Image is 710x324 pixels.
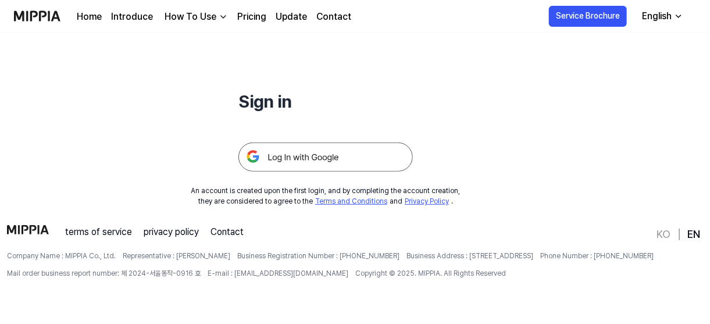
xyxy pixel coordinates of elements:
[7,225,49,234] img: logo
[77,10,102,24] a: Home
[540,251,654,261] span: Phone Number : [PHONE_NUMBER]
[316,10,351,24] a: Contact
[162,10,219,24] div: How To Use
[657,227,670,241] a: KO
[406,251,533,261] span: Business Address : [STREET_ADDRESS]
[237,251,399,261] span: Business Registration Number : [PHONE_NUMBER]
[191,186,461,206] div: An account is created upon the first login, and by completing the account creation, they are cons...
[633,5,690,28] button: English
[405,197,449,205] a: Privacy Policy
[208,268,348,279] span: E-mail : [EMAIL_ADDRESS][DOMAIN_NAME]
[144,225,199,239] a: privacy policy
[237,10,266,24] a: Pricing
[162,10,228,24] button: How To Use
[688,227,701,241] a: EN
[219,12,228,22] img: down
[315,197,387,205] a: Terms and Conditions
[7,251,116,261] span: Company Name : MIPPIA Co., Ltd.
[7,268,201,279] span: Mail order business report number: 제 2024-서울동작-0916 호
[65,225,132,239] a: terms of service
[238,143,413,172] img: 구글 로그인 버튼
[276,10,307,24] a: Update
[123,251,230,261] span: Representative : [PERSON_NAME]
[238,88,413,115] h1: Sign in
[355,268,506,279] span: Copyright © 2025. MIPPIA. All Rights Reserved
[111,10,153,24] a: Introduce
[210,225,244,239] a: Contact
[640,9,674,23] div: English
[549,6,627,27] button: Service Brochure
